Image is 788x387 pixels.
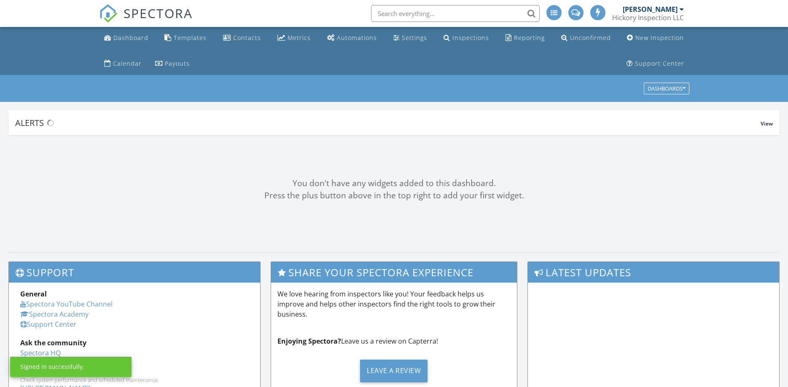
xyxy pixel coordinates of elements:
[277,289,511,319] p: We love hearing from inspectors like you! Your feedback helps us improve and helps other inspecto...
[124,4,193,22] span: SPECTORA
[20,320,76,329] a: Support Center
[174,34,207,42] div: Templates
[274,30,314,46] a: Metrics
[161,30,210,46] a: Templates
[440,30,492,46] a: Inspections
[165,59,190,67] div: Payouts
[9,262,260,283] h3: Support
[644,83,689,95] button: Dashboards
[233,34,261,42] div: Contacts
[20,299,113,309] a: Spectora YouTube Channel
[20,366,249,376] div: Status
[288,34,311,42] div: Metrics
[324,30,380,46] a: Automations (Advanced)
[271,262,517,283] h3: Share Your Spectora Experience
[623,5,678,13] div: [PERSON_NAME]
[113,59,142,67] div: Calendar
[570,34,611,42] div: Unconfirmed
[635,59,684,67] div: Support Center
[113,34,148,42] div: Dashboard
[337,34,377,42] div: Automations
[528,262,779,283] h3: Latest Updates
[99,11,193,29] a: SPECTORA
[612,13,684,22] div: Hickory Inspection LLC
[558,30,614,46] a: Unconfirmed
[360,360,428,382] div: Leave a Review
[20,376,249,383] div: Check system performance and scheduled maintenance.
[624,30,687,46] a: New Inspection
[101,56,145,72] a: Calendar
[390,30,430,46] a: Settings
[514,34,545,42] div: Reporting
[277,336,341,346] strong: Enjoying Spectora?
[8,177,780,189] div: You don't have any widgets added to this dashboard.
[8,189,780,202] div: Press the plus button above in the top right to add your first widget.
[452,34,489,42] div: Inspections
[635,34,684,42] div: New Inspection
[623,56,688,72] a: Support Center
[20,310,89,319] a: Spectora Academy
[20,289,47,299] strong: General
[402,34,427,42] div: Settings
[101,30,152,46] a: Dashboard
[502,30,548,46] a: Reporting
[20,363,84,371] div: Signed in successfully.
[648,86,686,92] div: Dashboards
[15,117,761,128] div: Alerts
[761,120,773,127] span: View
[152,56,193,72] a: Payouts
[20,348,61,358] a: Spectora HQ
[20,338,249,348] div: Ask the community
[220,30,264,46] a: Contacts
[371,5,540,22] input: Search everything...
[99,4,118,23] img: The Best Home Inspection Software - Spectora
[277,336,511,346] p: Leave us a review on Capterra!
